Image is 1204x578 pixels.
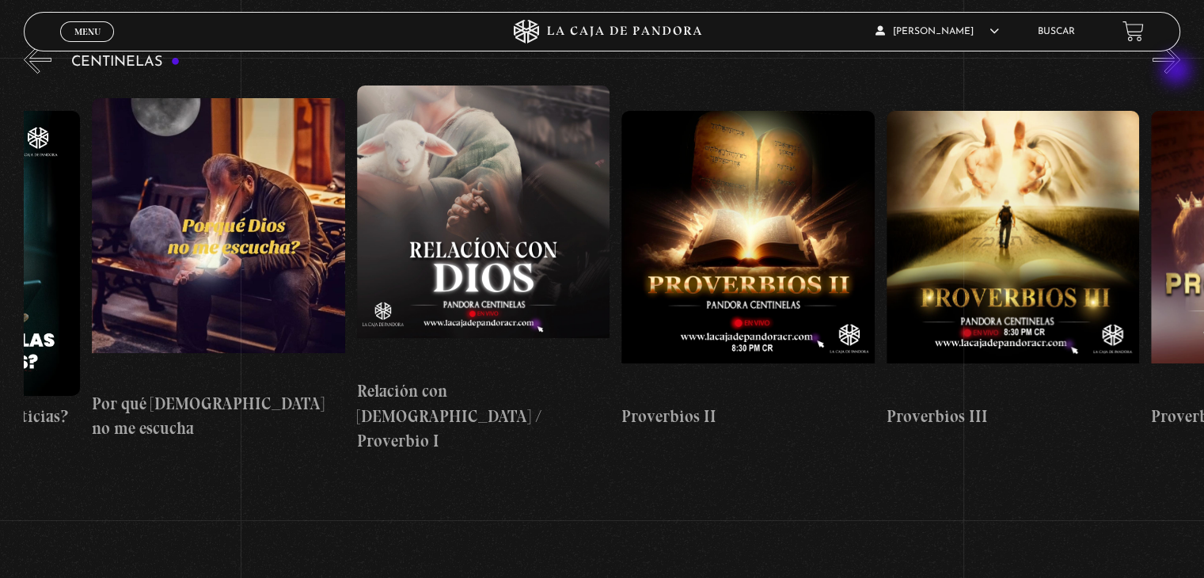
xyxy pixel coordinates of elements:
a: Por qué [DEMOGRAPHIC_DATA] no me escucha [92,86,344,454]
a: View your shopping cart [1122,21,1144,42]
span: [PERSON_NAME] [875,27,999,36]
h4: Proverbios II [621,404,874,429]
a: Proverbios III [887,86,1139,454]
button: Next [1153,46,1180,74]
a: Proverbios II [621,86,874,454]
a: Buscar [1038,27,1075,36]
button: Previous [24,46,51,74]
h4: Relación con [DEMOGRAPHIC_DATA] / Proverbio I [357,378,610,454]
a: Relación con [DEMOGRAPHIC_DATA] / Proverbio I [357,86,610,454]
h4: Por qué [DEMOGRAPHIC_DATA] no me escucha [92,391,344,441]
h4: Proverbios III [887,404,1139,429]
h3: Centinelas [71,55,180,70]
span: Menu [74,27,101,36]
span: Cerrar [69,40,106,51]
